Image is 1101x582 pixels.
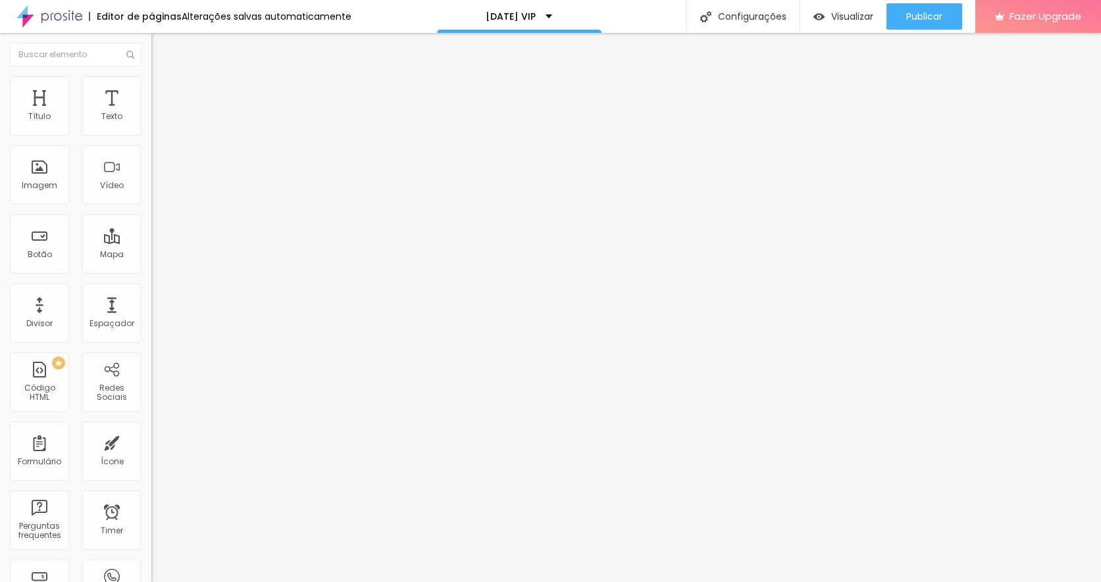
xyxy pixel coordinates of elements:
div: Vídeo [100,181,124,190]
img: Icone [126,51,134,59]
div: Botão [28,250,52,259]
div: Mapa [100,250,124,259]
span: Publicar [906,11,942,22]
div: Editor de páginas [89,12,182,21]
div: Texto [101,112,122,121]
div: Timer [101,526,123,535]
div: Formulário [18,457,61,466]
div: Redes Sociais [86,383,138,402]
div: Espaçador [90,319,134,328]
div: Imagem [22,181,57,190]
div: Alterações salvas automaticamente [182,12,351,21]
img: Icone [700,11,711,22]
img: view-1.svg [813,11,825,22]
iframe: Editor [151,33,1101,582]
button: Publicar [886,3,962,30]
div: Ícone [101,457,124,466]
span: Visualizar [831,11,873,22]
p: [DATE] VIP [486,12,536,21]
span: Fazer Upgrade [1010,11,1081,22]
input: Buscar elemento [10,43,141,66]
div: Código HTML [13,383,65,402]
div: Título [28,112,51,121]
div: Divisor [26,319,53,328]
button: Visualizar [800,3,886,30]
div: Perguntas frequentes [13,521,65,541]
